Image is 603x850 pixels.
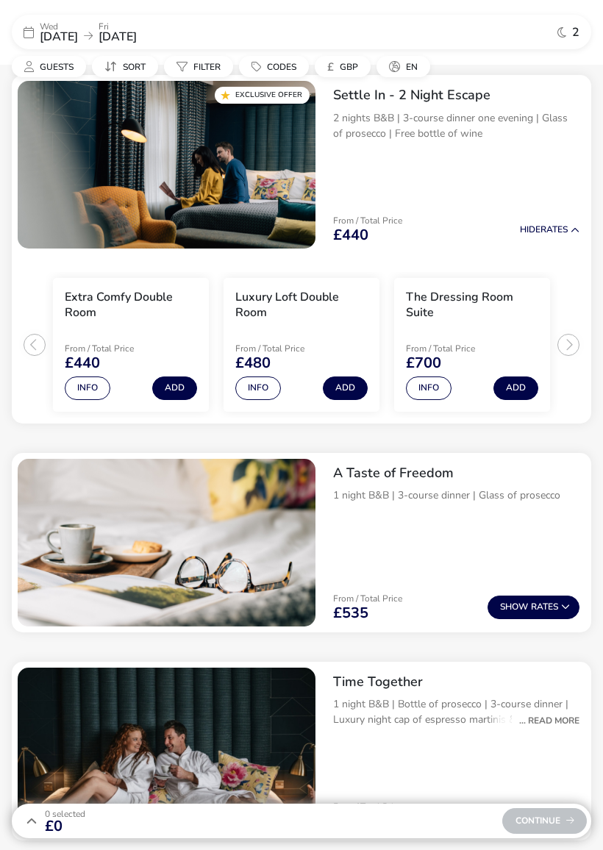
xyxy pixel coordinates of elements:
span: Sort [123,61,146,73]
div: Settle In - 2 Night Escape2 nights B&B | 3-course dinner one evening | Glass of prosecco | Free b... [321,75,591,164]
span: Codes [267,61,296,73]
p: 1 night B&B | 3-course dinner | Glass of prosecco [333,488,579,503]
swiper-slide: 1 / 3 [46,272,216,418]
div: ... Read More [512,714,579,727]
swiper-slide: 1 / 1 [18,459,315,626]
p: 1 night B&B | Bottle of prosecco | 3-course dinner | Luxury night cap of espresso martinis & salt... [333,696,579,727]
button: Add [152,376,197,400]
naf-pibe-menu-bar-item: Codes [239,56,315,77]
h2: A Taste of Freedom [333,465,579,482]
button: Info [65,376,110,400]
div: Wed[DATE]Fri[DATE]2 [12,15,591,49]
h3: Luxury Loft Double Room [235,290,368,321]
span: Filter [193,61,221,73]
naf-pibe-menu-bar-item: Sort [92,56,164,77]
h2: Time Together [333,674,579,690]
span: [DATE] [40,29,78,45]
button: Codes [239,56,309,77]
span: £440 [65,356,100,371]
h2: Settle In - 2 Night Escape [333,87,579,104]
h3: The Dressing Room Suite [406,290,538,321]
button: Add [323,376,368,400]
p: From / Total Price [406,344,510,353]
span: en [406,61,418,73]
button: Info [235,376,281,400]
span: £0 [45,819,85,834]
button: ShowRates [488,596,579,619]
button: Filter [164,56,233,77]
swiper-slide: 1 / 1 [18,81,315,249]
span: Hide [520,224,540,235]
div: Time Together1 night B&B | Bottle of prosecco | 3-course dinner | Luxury night cap of espresso ma... [321,662,591,751]
button: HideRates [520,225,579,235]
span: 2 [572,26,579,38]
span: £440 [333,228,368,243]
button: Guests [12,56,86,77]
naf-pibe-menu-bar-item: Guests [12,56,92,77]
p: 2 nights B&B | 3-course dinner one evening | Glass of prosecco | Free bottle of wine [333,110,579,141]
button: £GBP [315,56,371,77]
span: [DATE] [99,29,137,45]
p: Wed [40,22,78,31]
div: Exclusive Offer [215,87,310,104]
div: A Taste of Freedom1 night B&B | 3-course dinner | Glass of prosecco [321,453,591,542]
p: Fri [99,22,137,31]
div: Continue [502,808,587,834]
span: Guests [40,61,74,73]
p: From / Total Price [333,802,402,811]
swiper-slide: 1 / 1 [18,668,315,835]
p: From / Total Price [235,344,340,353]
p: From / Total Price [333,594,402,603]
span: GBP [340,61,358,73]
h3: Extra Comfy Double Room [65,290,197,321]
swiper-slide: 3 / 3 [387,272,557,418]
button: Add [493,376,538,400]
span: £535 [333,606,368,621]
p: From / Total Price [65,344,169,353]
button: Info [406,376,452,400]
naf-pibe-menu-bar-item: £GBP [315,56,377,77]
span: 0 Selected [45,808,85,820]
naf-pibe-menu-bar-item: en [377,56,436,77]
span: £700 [406,356,441,371]
i: £ [327,60,334,74]
button: Sort [92,56,158,77]
p: From / Total Price [333,216,402,225]
button: en [377,56,430,77]
naf-pibe-menu-bar-item: Filter [164,56,239,77]
span: Show [500,602,531,612]
span: £480 [235,356,271,371]
span: Continue [515,816,574,826]
swiper-slide: 2 / 3 [216,272,387,418]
